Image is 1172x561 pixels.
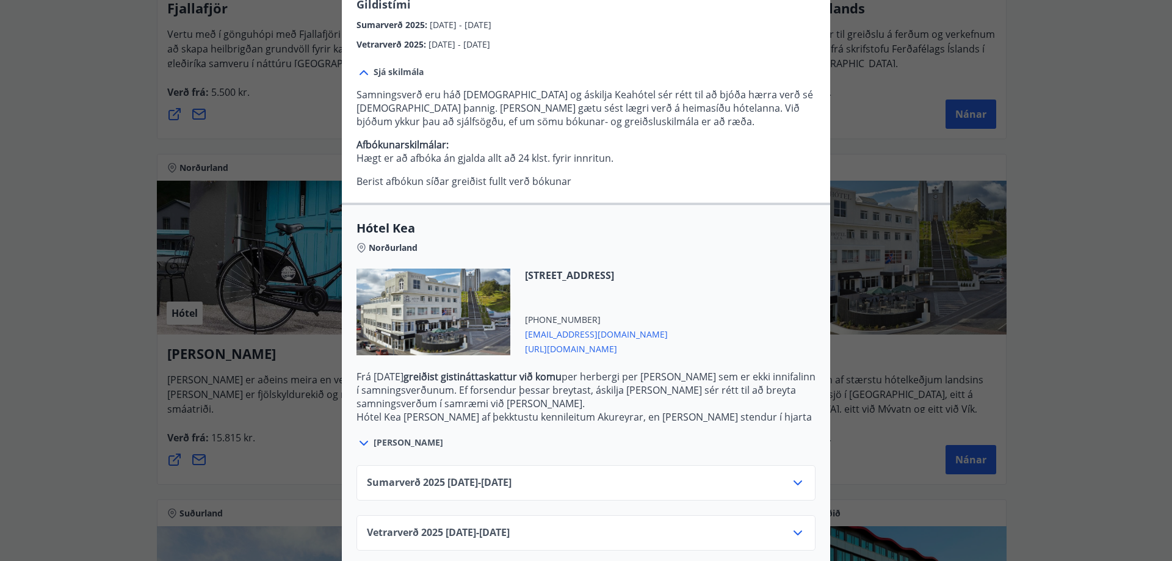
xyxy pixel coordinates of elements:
[525,314,668,326] span: [PHONE_NUMBER]
[356,138,816,165] p: Hægt er að afbóka án gjalda allt að 24 klst. fyrir innritun.
[356,138,449,151] strong: Afbókunarskilmálar:
[374,66,424,78] span: Sjá skilmála
[356,220,816,237] span: Hótel Kea
[356,38,429,50] span: Vetrarverð 2025 :
[369,242,418,254] span: Norðurland
[525,326,668,341] span: [EMAIL_ADDRESS][DOMAIN_NAME]
[356,175,816,188] p: Berist afbókun síðar greiðist fullt verð bókunar
[356,19,430,31] span: Sumarverð 2025 :
[429,38,490,50] span: [DATE] - [DATE]
[356,88,816,128] p: Samningsverð eru háð [DEMOGRAPHIC_DATA] og áskilja Keahótel sér rétt til að bjóða hærra verð sé [...
[525,269,668,282] span: [STREET_ADDRESS]
[430,19,491,31] span: [DATE] - [DATE]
